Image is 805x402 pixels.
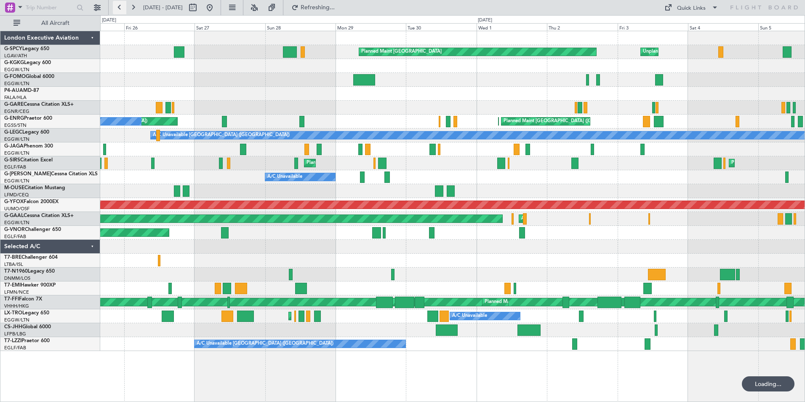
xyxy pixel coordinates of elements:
div: Unplanned Maint [GEOGRAPHIC_DATA] [643,46,729,58]
a: G-SPCYLegacy 650 [4,46,49,51]
a: T7-N1960Legacy 650 [4,269,55,274]
a: UUMO/OSF [4,206,29,212]
a: EGGW/LTN [4,80,29,87]
a: T7-LZZIPraetor 600 [4,338,50,343]
span: [DATE] - [DATE] [143,4,183,11]
a: EGLF/FAB [4,345,26,351]
span: T7-LZZI [4,338,21,343]
span: G-ENRG [4,116,24,121]
a: LFMN/NCE [4,289,29,295]
a: T7-EMIHawker 900XP [4,283,56,288]
div: Planned Maint [GEOGRAPHIC_DATA] ([GEOGRAPHIC_DATA]) [504,115,636,128]
a: LFMD/CEQ [4,192,29,198]
a: EGLF/FAB [4,164,26,170]
input: Trip Number [26,1,74,14]
span: G-YFOX [4,199,24,204]
a: M-OUSECitation Mustang [4,185,65,190]
div: Planned Maint [GEOGRAPHIC_DATA] ([GEOGRAPHIC_DATA]) [291,310,424,322]
div: A/C Unavailable [GEOGRAPHIC_DATA] ([GEOGRAPHIC_DATA]) [197,338,333,350]
button: All Aircraft [9,16,91,30]
div: Sat 4 [688,23,758,31]
span: T7-EMI [4,283,21,288]
a: EGGW/LTN [4,67,29,73]
div: A/C Unavailable [GEOGRAPHIC_DATA] ([GEOGRAPHIC_DATA]) [153,129,290,142]
a: DNMM/LOS [4,275,30,281]
a: EGSS/STN [4,122,27,129]
a: VHHH/HKG [4,303,29,309]
a: LTBA/ISL [4,261,23,268]
div: Fri 3 [618,23,688,31]
div: [DATE] [478,17,492,24]
a: LGAV/ATH [4,53,27,59]
span: G-LEGC [4,130,22,135]
a: G-ENRGPraetor 600 [4,116,52,121]
span: G-SPCY [4,46,22,51]
span: T7-BRE [4,255,21,260]
div: Wed 1 [477,23,547,31]
a: G-GAALCessna Citation XLS+ [4,213,74,218]
a: G-VNORChallenger 650 [4,227,61,232]
a: FALA/HLA [4,94,27,101]
a: G-LEGCLegacy 600 [4,130,49,135]
div: [DATE] [102,17,116,24]
a: LX-TROLegacy 650 [4,311,49,316]
a: T7-FFIFalcon 7X [4,297,42,302]
a: LFPB/LBG [4,331,26,337]
div: Sat 27 [195,23,265,31]
div: Quick Links [677,4,706,13]
div: Loading... [742,376,794,391]
div: Planned Maint [GEOGRAPHIC_DATA] [361,46,442,58]
a: G-SIRSCitation Excel [4,158,53,163]
div: A/C Unavailable [452,310,487,322]
a: G-JAGAPhenom 300 [4,144,53,149]
span: CS-JHH [4,324,22,330]
a: EGNR/CEG [4,108,29,115]
div: Thu 2 [547,23,617,31]
div: Tue 30 [406,23,476,31]
span: G-VNOR [4,227,25,232]
a: EGGW/LTN [4,220,29,226]
span: G-GAAL [4,213,24,218]
div: Mon 29 [336,23,406,31]
div: Sun 28 [265,23,336,31]
a: EGGW/LTN [4,178,29,184]
a: EGGW/LTN [4,150,29,156]
span: All Aircraft [22,20,89,26]
div: AOG Maint Dusseldorf [521,212,570,225]
span: G-GARE [4,102,24,107]
a: CS-JHHGlobal 6000 [4,324,51,330]
span: LX-TRO [4,311,22,316]
a: G-GARECessna Citation XLS+ [4,102,74,107]
a: G-YFOXFalcon 2000EX [4,199,59,204]
a: G-KGKGLegacy 600 [4,60,51,65]
span: G-FOMO [4,74,26,79]
a: EGLF/FAB [4,233,26,240]
span: Refreshing... [300,5,336,11]
button: Quick Links [660,1,722,14]
div: A/C Unavailable [267,171,302,183]
span: M-OUSE [4,185,24,190]
a: G-[PERSON_NAME]Cessna Citation XLS [4,172,98,177]
div: Planned Maint [GEOGRAPHIC_DATA] ([GEOGRAPHIC_DATA]) [307,157,439,169]
span: G-KGKG [4,60,24,65]
span: G-SIRS [4,158,20,163]
span: T7-FFI [4,297,19,302]
a: EGGW/LTN [4,136,29,142]
span: T7-N1960 [4,269,28,274]
span: G-[PERSON_NAME] [4,172,51,177]
span: G-JAGA [4,144,24,149]
button: Refreshing... [288,1,338,14]
a: P4-AUAMD-87 [4,88,39,93]
a: T7-BREChallenger 604 [4,255,58,260]
span: P4-AUA [4,88,23,93]
div: Fri 26 [124,23,195,31]
div: Planned Maint [GEOGRAPHIC_DATA] ([GEOGRAPHIC_DATA]) [485,296,617,308]
a: G-FOMOGlobal 6000 [4,74,54,79]
a: EGGW/LTN [4,317,29,323]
